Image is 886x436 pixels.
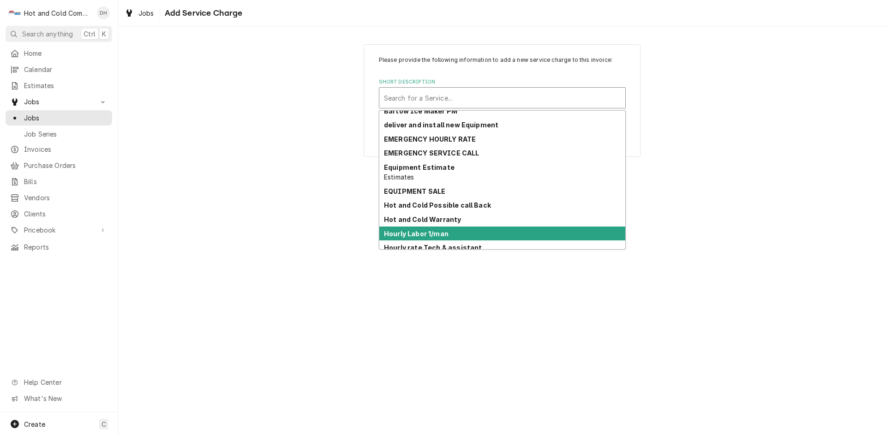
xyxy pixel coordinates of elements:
[6,375,112,390] a: Go to Help Center
[6,206,112,221] a: Clients
[102,419,106,429] span: C
[102,29,106,39] span: K
[84,29,96,39] span: Ctrl
[24,97,94,107] span: Jobs
[6,126,112,142] a: Job Series
[6,78,112,93] a: Estimates
[24,209,108,219] span: Clients
[6,142,112,157] a: Invoices
[384,215,461,223] strong: Hot and Cold Warranty
[24,48,108,58] span: Home
[6,158,112,173] a: Purchase Orders
[384,149,479,157] strong: EMERGENCY SERVICE CALL
[384,163,455,171] strong: Equipment Estimate
[6,62,112,77] a: Calendar
[379,78,626,86] label: Short Description
[24,144,108,154] span: Invoices
[379,56,626,64] p: Please provide the following information to add a new service charge to this invoice:
[6,391,112,406] a: Go to What's New
[364,44,641,157] div: Line Item Create/Update
[138,8,154,18] span: Jobs
[384,173,414,181] span: Estimates
[24,242,108,252] span: Reports
[24,65,108,74] span: Calendar
[8,6,21,19] div: H
[97,6,110,19] div: Daryl Harris's Avatar
[384,107,457,115] strong: Bartow Ice Maker PM
[24,177,108,186] span: Bills
[24,113,108,123] span: Jobs
[6,46,112,61] a: Home
[6,174,112,189] a: Bills
[384,230,449,238] strong: Hourly Labor 1/man
[379,78,626,108] div: Short Description
[24,8,92,18] div: Hot and Cold Commercial Kitchens, Inc.
[24,420,45,428] span: Create
[97,6,110,19] div: DH
[162,7,243,19] span: Add Service Charge
[24,129,108,139] span: Job Series
[24,193,108,203] span: Vendors
[384,135,476,143] strong: EMERGENCY HOURLY RATE
[24,161,108,170] span: Purchase Orders
[384,201,491,209] strong: Hot and Cold Possible call Back
[379,56,626,108] div: Line Item Create/Update Form
[6,190,112,205] a: Vendors
[384,187,445,195] strong: EQUIPMENT SALE
[121,6,158,21] a: Jobs
[24,225,94,235] span: Pricebook
[384,244,482,251] strong: Hourly rate Tech & assistant
[22,29,73,39] span: Search anything
[24,81,108,90] span: Estimates
[6,26,112,42] button: Search anythingCtrlK
[384,121,498,129] strong: deliver and install new Equipment
[6,239,112,255] a: Reports
[6,110,112,125] a: Jobs
[6,94,112,109] a: Go to Jobs
[6,222,112,238] a: Go to Pricebook
[24,377,107,387] span: Help Center
[8,6,21,19] div: Hot and Cold Commercial Kitchens, Inc.'s Avatar
[24,394,107,403] span: What's New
